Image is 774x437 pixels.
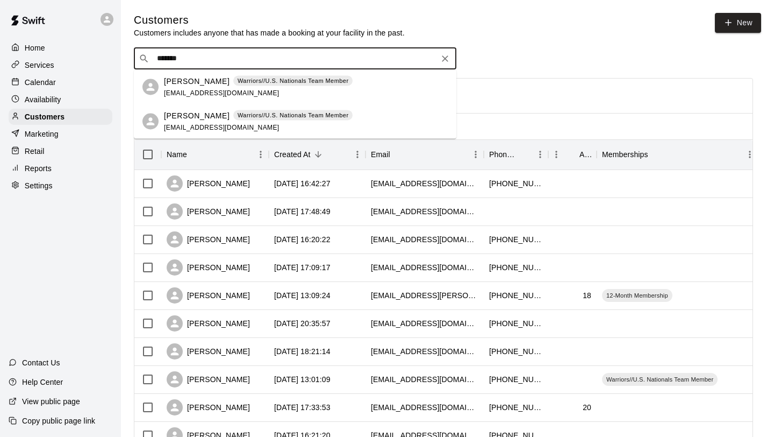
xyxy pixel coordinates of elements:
a: Calendar [9,74,112,90]
div: 20 [583,402,591,413]
div: 2025-09-30 18:21:14 [274,346,331,357]
div: [PERSON_NAME] [167,399,250,415]
button: Menu [532,146,548,163]
p: Calendar [25,77,56,88]
h5: Customers [134,13,405,27]
a: Retail [9,143,112,159]
div: pottssb@gmail.com [371,346,478,357]
a: Availability [9,91,112,108]
div: 2025-09-27 17:33:53 [274,402,331,413]
p: Settings [25,180,53,191]
p: [PERSON_NAME] [164,75,230,87]
div: Created At [274,139,311,170]
div: Email [365,139,484,170]
p: [PERSON_NAME] [164,110,230,121]
div: Memberships [602,139,648,170]
div: 12-Month Membership [602,289,672,302]
div: [PERSON_NAME] [167,259,250,276]
div: 2025-10-04 13:09:24 [274,290,331,301]
div: leahwindsor08@gmail.com [371,374,478,385]
div: jobannon10@gmail.com [371,178,478,189]
button: Sort [187,147,202,162]
div: 2025-09-30 20:35:57 [274,318,331,329]
a: Reports [9,160,112,177]
p: Services [25,60,54,71]
div: [PERSON_NAME] [167,203,250,220]
div: [PERSON_NAME] [167,315,250,332]
div: Created At [269,139,365,170]
div: Marketing [9,126,112,142]
span: [EMAIL_ADDRESS][DOMAIN_NAME] [164,123,279,131]
div: Landon Cunningham [142,114,159,130]
button: Menu [349,146,365,163]
button: Menu [468,146,484,163]
p: Warriors//U.S. Nationals Team Member [238,111,349,120]
div: 2025-10-09 16:42:27 [274,178,331,189]
div: pminarik@fastmail.com [371,234,478,245]
button: Sort [311,147,326,162]
div: +15733551124 [489,374,543,385]
div: [PERSON_NAME] [167,231,250,248]
div: +15736804930 [489,262,543,273]
div: +15734800943 [489,346,543,357]
div: max.d.keicher@gmail.com [371,290,478,301]
div: 2025-10-08 17:48:49 [274,206,331,217]
a: Customers [9,109,112,125]
div: +12246221831 [489,234,543,245]
div: samcal2024@gmail.com [371,402,478,413]
button: Sort [564,147,579,162]
div: Memberships [597,139,758,170]
button: Sort [517,147,532,162]
p: Copy public page link [22,415,95,426]
button: Sort [390,147,405,162]
div: +15739993107 [489,318,543,329]
p: Reports [25,163,52,174]
div: sbschaefer@socket.net [371,262,478,273]
button: Menu [253,146,269,163]
span: [EMAIL_ADDRESS][DOMAIN_NAME] [164,89,279,96]
p: Warriors//U.S. Nationals Team Member [238,76,349,86]
div: ericmor76@yahoo.com [371,318,478,329]
div: Search customers by name or email [134,48,456,69]
div: Age [579,139,591,170]
div: 2025-10-06 17:09:17 [274,262,331,273]
button: Clear [438,51,453,66]
div: Phone Number [489,139,517,170]
div: Name [161,139,269,170]
div: +15735186117 [489,402,543,413]
div: Warriors//U.S. Nationals Team Member [602,373,718,386]
p: Availability [25,94,61,105]
div: Age [548,139,597,170]
div: 18 [583,290,591,301]
p: Retail [25,146,45,157]
div: Email [371,139,390,170]
p: Home [25,43,45,53]
div: Home [9,40,112,56]
div: 2025-09-30 13:01:09 [274,374,331,385]
div: 2025-10-07 16:20:22 [274,234,331,245]
p: Help Center [22,377,63,387]
a: Services [9,57,112,73]
div: [PERSON_NAME] [167,343,250,360]
div: [PERSON_NAME] [167,287,250,304]
div: +15738813025 [489,178,543,189]
p: Customers [25,111,64,122]
div: [PERSON_NAME] [167,371,250,387]
span: Warriors//U.S. Nationals Team Member [602,375,718,384]
p: Customers includes anyone that has made a booking at your facility in the past. [134,27,405,38]
button: Menu [742,146,758,163]
button: Sort [648,147,663,162]
a: New [715,13,761,33]
div: Phone Number [484,139,548,170]
a: Settings [9,178,112,194]
div: +15734243687 [489,290,543,301]
p: Marketing [25,129,59,139]
p: View public page [22,396,80,407]
div: tylermvictor_32@hotmail.com [371,206,478,217]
